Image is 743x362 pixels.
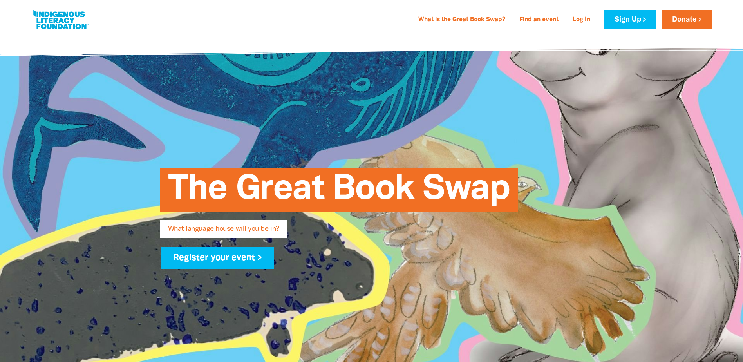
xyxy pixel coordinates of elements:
[168,174,510,212] span: The Great Book Swap
[161,247,275,269] a: Register your event >
[168,226,279,238] span: What language house will you be in?
[515,14,563,26] a: Find an event
[604,10,656,29] a: Sign Up
[568,14,595,26] a: Log In
[414,14,510,26] a: What is the Great Book Swap?
[662,10,712,29] a: Donate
